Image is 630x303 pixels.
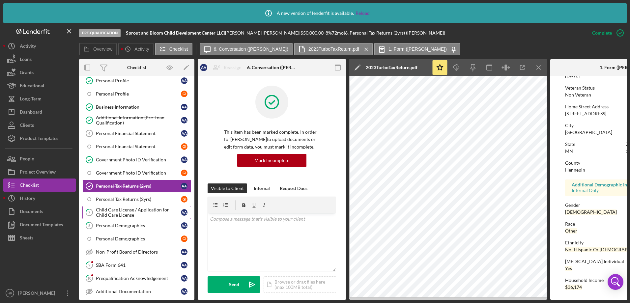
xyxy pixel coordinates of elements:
a: Loans [3,53,76,66]
div: Clients [20,119,34,133]
button: History [3,192,76,205]
button: Visible to Client [208,183,247,193]
button: Overview [79,43,117,55]
button: Long-Term [3,92,76,105]
div: Pre-Qualification [79,29,121,37]
button: Grants [3,66,76,79]
div: 2023TurboTaxReturn.pdf [366,65,417,70]
tspan: 9 [88,263,91,267]
div: A A [181,104,187,110]
button: Documents [3,205,76,218]
a: Dashboard [3,105,76,119]
a: Additional DocumentationAA [82,285,191,298]
div: Dashboard [20,105,42,120]
div: Personal Tax Returns (2yrs) [96,183,181,189]
div: State [565,142,623,147]
a: Additional Information (Pre-Loan Qualification)AA [82,114,191,127]
div: Documents [20,205,43,220]
div: Educational [20,79,44,94]
button: Mark Incomplete [237,154,306,167]
div: A A [181,262,187,268]
label: 1. Form ([PERSON_NAME]) [388,46,447,52]
div: $36,174 [565,285,582,290]
a: Non-Profit Board of DirectorsAA [82,245,191,259]
div: Other [565,228,577,234]
div: | [126,30,225,36]
a: 7Child Care License / Application for Child Care LicenseAA [82,206,191,219]
div: 6. Conversation ([PERSON_NAME]) [247,65,297,70]
div: A A [181,288,187,295]
p: This item has been marked complete. In order for [PERSON_NAME] to upload documents or edit form d... [224,128,320,151]
button: Clients [3,119,76,132]
div: G I [181,143,187,150]
div: A new version of lenderfit is available. [260,5,370,21]
div: Hennepin [565,167,585,173]
div: Loans [20,53,32,68]
b: Sprout and Bloom Child Develpment Center LLC [126,30,224,36]
label: Overview [93,46,112,52]
a: 9SBA Form 641AA [82,259,191,272]
div: Checklist [127,65,146,70]
button: 6. Conversation ([PERSON_NAME]) [200,43,293,55]
div: Personal Financial Statement [96,144,181,149]
div: 8 % [326,30,332,36]
label: Activity [134,46,149,52]
div: Send [229,276,239,293]
div: G I [181,170,187,176]
div: A A [181,77,187,84]
button: Activity [118,43,153,55]
a: Project Overview [3,165,76,179]
div: Project Overview [20,165,56,180]
label: 6. Conversation ([PERSON_NAME]) [214,46,288,52]
button: Request Docs [276,183,311,193]
a: Government Photo ID VerificationGI [82,166,191,179]
div: A A [181,117,187,124]
div: A A [181,130,187,137]
div: Non-Profit Board of Directors [96,249,181,255]
div: SBA Form 641 [96,262,181,268]
div: People [20,152,34,167]
div: Complete [592,26,612,40]
div: A A [200,64,207,71]
div: Business Information [96,104,181,110]
div: G I [181,235,187,242]
div: Product Templates [20,132,58,147]
div: A A [181,222,187,229]
div: Government Photo ID Verification [96,157,181,162]
button: Complete [586,26,627,40]
div: | 6. Personal Tax Returns (2yrs) ([PERSON_NAME]) [344,30,445,36]
tspan: 10 [87,276,92,280]
div: Personal Profile [96,91,181,96]
a: Personal ProfileGI [82,87,191,100]
a: Personal Financial StatementGI [82,140,191,153]
a: Government Photo ID VerificationAA [82,153,191,166]
div: Personal Financial Statement [96,131,181,136]
div: Prequalification Acknowledgement [96,276,181,281]
a: 10Prequalification AcknowledgementAA [82,272,191,285]
button: Activity [3,40,76,53]
div: Reassign [224,61,242,74]
a: Sheets [3,231,76,244]
div: Additional Documentation [96,289,181,294]
div: Child Care License / Application for Child Care License [96,207,181,218]
div: Request Docs [280,183,307,193]
div: Internal [254,183,270,193]
div: A A [181,183,187,189]
div: A A [181,156,187,163]
a: Document Templates [3,218,76,231]
button: Send [208,276,260,293]
a: Personal Tax Returns (2yrs)GI [82,193,191,206]
tspan: 8 [88,223,90,228]
div: G I [181,196,187,203]
div: History [20,192,35,207]
button: People [3,152,76,165]
div: Non Veteran [565,92,591,97]
div: Open Intercom Messenger [608,274,623,290]
a: 8Personal DemographicsAA [82,219,191,232]
button: AAReassign [197,61,248,74]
